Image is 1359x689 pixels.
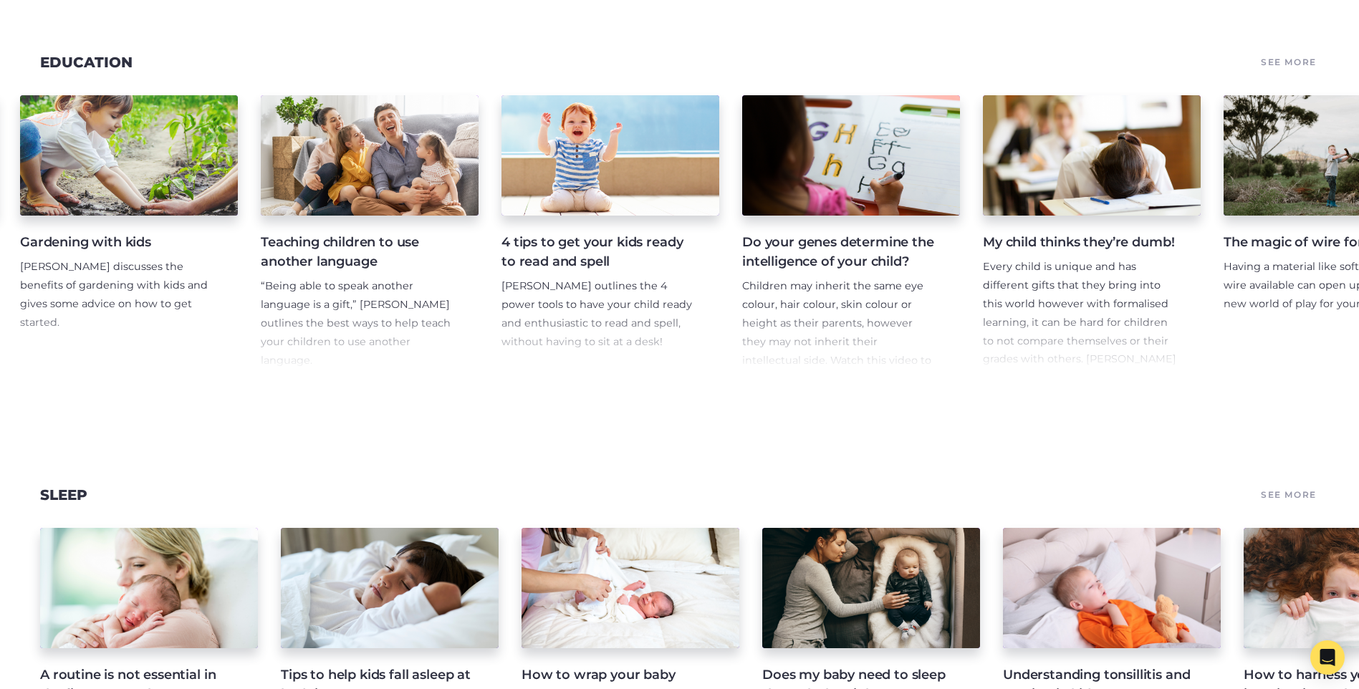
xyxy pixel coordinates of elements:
[40,54,133,71] a: Education
[983,260,1176,440] span: Every child is unique and has different gifts that they bring into this world however with formal...
[983,233,1178,252] h4: My child thinks they’re dumb!
[742,279,931,385] span: Children may inherit the same eye colour, hair colour, skin colour or height as their parents, ho...
[261,279,451,367] span: “Being able to speak another language is a gift,” [PERSON_NAME] outlines the best ways to help te...
[1259,485,1319,505] a: See More
[1259,52,1319,72] a: See More
[20,260,208,329] span: [PERSON_NAME] discusses the benefits of gardening with kids and gives some advice on how to get s...
[20,95,238,370] a: Gardening with kids [PERSON_NAME] discusses the benefits of gardening with kids and gives some ad...
[742,233,937,271] h4: Do your genes determine the intelligence of your child?
[261,95,479,370] a: Teaching children to use another language “Being able to speak another language is a gift,” [PERS...
[742,95,960,370] a: Do your genes determine the intelligence of your child? Children may inherit the same eye colour,...
[501,279,692,348] span: [PERSON_NAME] outlines the 4 power tools to have your child ready and enthusiastic to read and sp...
[1310,640,1345,675] div: Open Intercom Messenger
[501,95,719,370] a: 4 tips to get your kids ready to read and spell [PERSON_NAME] outlines the 4 power tools to have ...
[522,665,716,685] h4: How to wrap your baby
[40,486,87,503] a: Sleep
[20,233,215,252] h4: Gardening with kids
[983,95,1201,370] a: My child thinks they’re dumb! Every child is unique and has different gifts that they bring into ...
[501,233,696,271] h4: 4 tips to get your kids ready to read and spell
[261,233,456,271] h4: Teaching children to use another language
